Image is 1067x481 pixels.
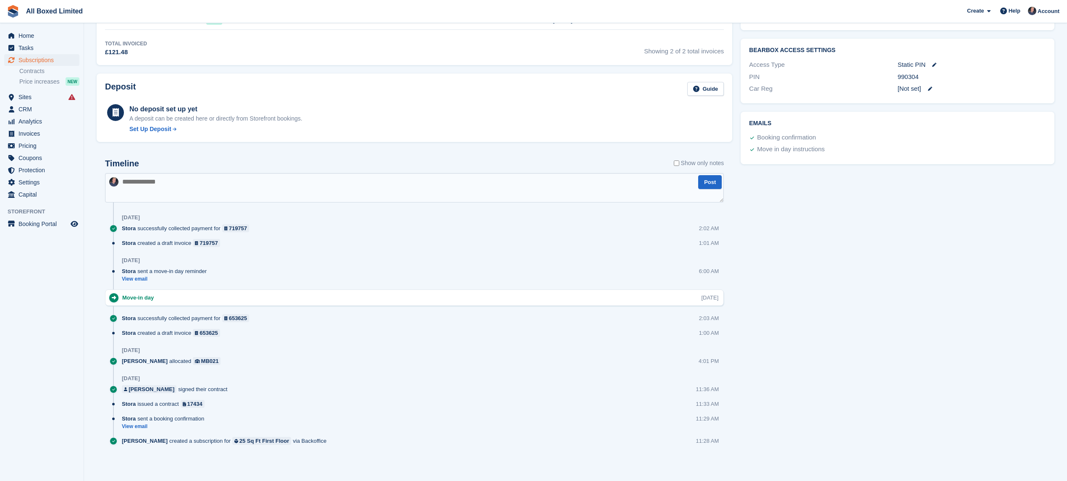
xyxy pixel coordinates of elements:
[122,214,140,221] div: [DATE]
[122,400,136,408] span: Stora
[122,357,225,365] div: allocated
[898,84,1046,94] div: [Not set]
[181,400,205,408] a: 17434
[122,400,209,408] div: issued a contract
[749,120,1046,127] h2: Emails
[201,357,219,365] div: MB021
[122,294,158,302] div: Move-in day
[222,314,250,322] a: 653625
[229,314,247,322] div: 653625
[1009,7,1020,15] span: Help
[4,218,79,230] a: menu
[105,159,139,168] h2: Timeline
[687,82,724,96] a: Guide
[229,224,247,232] div: 719757
[129,125,171,134] div: Set Up Deposit
[699,357,719,365] div: 4:01 PM
[4,54,79,66] a: menu
[122,385,231,393] div: signed their contract
[699,224,719,232] div: 2:02 AM
[122,329,224,337] div: created a draft invoice
[19,77,79,86] a: Price increases NEW
[105,40,147,47] div: Total Invoiced
[699,267,719,275] div: 6:00 AM
[4,116,79,127] a: menu
[122,437,331,445] div: created a subscription for via Backoffice
[295,16,341,24] a: C78155F8-5541
[129,125,302,134] a: Set Up Deposit
[749,72,897,82] div: PIN
[749,84,897,94] div: Car Reg
[696,385,719,393] div: 11:36 AM
[898,72,1046,82] div: 990304
[122,314,253,322] div: successfully collected payment for
[701,294,718,302] div: [DATE]
[69,219,79,229] a: Preview store
[193,357,221,365] a: MB021
[129,385,174,393] div: [PERSON_NAME]
[4,140,79,152] a: menu
[23,4,86,18] a: All Boxed Limited
[19,78,60,86] span: Price increases
[4,164,79,176] a: menu
[674,159,679,168] input: Show only notes
[18,140,69,152] span: Pricing
[122,267,211,275] div: sent a move-in day reminder
[122,257,140,264] div: [DATE]
[674,159,724,168] label: Show only notes
[129,114,302,123] p: A deposit can be created here or directly from Storefront bookings.
[699,329,719,337] div: 1:00 AM
[644,40,724,57] span: Showing 2 of 2 total invoices
[898,60,1046,70] div: Static PIN
[122,224,136,232] span: Stora
[122,347,140,354] div: [DATE]
[200,239,218,247] div: 719757
[105,47,147,57] div: £121.48
[749,47,1046,54] h2: BearBox Access Settings
[699,239,719,247] div: 1:01 AM
[18,128,69,139] span: Invoices
[68,94,75,100] i: Smart entry sync failures have occurred
[18,152,69,164] span: Coupons
[4,103,79,115] a: menu
[4,128,79,139] a: menu
[122,415,208,423] div: sent a booking confirmation
[4,189,79,200] a: menu
[696,437,719,445] div: 11:28 AM
[757,133,816,143] div: Booking confirmation
[200,329,218,337] div: 653625
[4,91,79,103] a: menu
[122,357,168,365] span: [PERSON_NAME]
[193,239,220,247] a: 719757
[7,5,19,18] img: stora-icon-8386f47178a22dfd0bd8f6a31ec36ba5ce8667c1dd55bd0f319d3a0aa187defe.svg
[122,437,168,445] span: [PERSON_NAME]
[4,152,79,164] a: menu
[749,60,897,70] div: Access Type
[122,375,140,382] div: [DATE]
[122,239,136,247] span: Stora
[122,224,253,232] div: successfully collected payment for
[967,7,984,15] span: Create
[757,145,825,155] div: Move in day instructions
[122,385,176,393] a: [PERSON_NAME]
[187,400,202,408] div: 17434
[699,314,719,322] div: 2:03 AM
[109,177,118,187] img: Dan Goss
[193,329,220,337] a: 653625
[122,239,224,247] div: created a draft invoice
[66,77,79,86] div: NEW
[18,189,69,200] span: Capital
[122,314,136,322] span: Stora
[696,400,719,408] div: 11:33 AM
[18,91,69,103] span: Sites
[19,67,79,75] a: Contracts
[122,276,211,283] a: View email
[18,218,69,230] span: Booking Portal
[105,82,136,96] h2: Deposit
[553,16,590,24] time: 2025-07-21 00:00:32 UTC
[4,30,79,42] a: menu
[222,224,250,232] a: 719757
[129,104,302,114] div: No deposit set up yet
[122,267,136,275] span: Stora
[1028,7,1036,15] img: Dan Goss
